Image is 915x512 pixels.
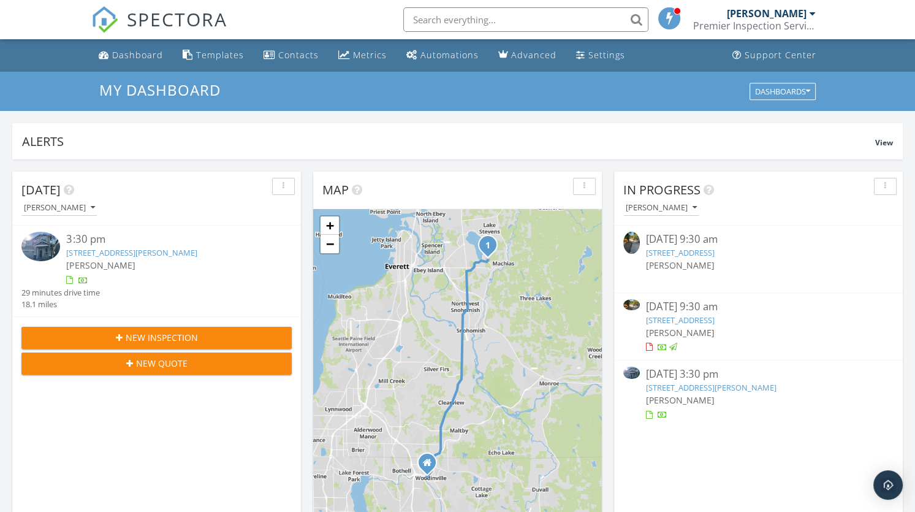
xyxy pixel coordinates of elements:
a: [DATE] 3:30 pm [STREET_ADDRESS][PERSON_NAME] [PERSON_NAME] [623,367,894,421]
button: New Quote [21,353,292,375]
div: Premier Inspection Services LLC [693,20,816,32]
a: Support Center [727,44,821,67]
div: 945 121st Ave SE, Lake Stevens, WA 98258 [488,245,495,252]
a: [STREET_ADDRESS] [646,315,715,326]
span: [PERSON_NAME] [646,394,715,406]
button: [PERSON_NAME] [623,200,699,216]
div: Open Intercom Messenger [873,470,903,500]
a: Zoom in [321,216,339,235]
a: 3:30 pm [STREET_ADDRESS][PERSON_NAME] [PERSON_NAME] 29 minutes drive time 18.1 miles [21,232,292,310]
span: [PERSON_NAME] [66,259,135,271]
div: 18.1 miles [21,299,100,310]
div: Settings [588,49,625,61]
div: Support Center [745,49,816,61]
a: Zoom out [321,235,339,253]
div: [PERSON_NAME] [727,7,807,20]
span: Map [322,181,349,198]
div: Metrics [353,49,387,61]
button: [PERSON_NAME] [21,200,97,216]
div: 29 minutes drive time [21,287,100,299]
span: [PERSON_NAME] [646,259,715,271]
img: 9571991%2Fcover_photos%2FWmpGqAOIrSOfBDvu98sf%2Fsmall.jpeg [623,299,640,310]
img: The Best Home Inspection Software - Spectora [91,6,118,33]
button: New Inspection [21,327,292,349]
div: Templates [196,49,244,61]
a: Metrics [333,44,392,67]
span: New Quote [136,357,188,370]
span: My Dashboard [99,80,221,100]
img: 9566910%2Fcover_photos%2Ft6GWpHE99DPb0WAg01tL%2Fsmall.jpg [21,232,60,261]
a: Dashboard [94,44,168,67]
a: [STREET_ADDRESS][PERSON_NAME] [66,247,197,258]
a: Contacts [259,44,324,67]
div: Dashboards [755,87,810,96]
div: Alerts [22,133,875,150]
a: SPECTORA [91,17,227,42]
a: Templates [178,44,249,67]
a: [DATE] 9:30 am [STREET_ADDRESS] [PERSON_NAME] [623,299,894,354]
div: Dashboard [112,49,163,61]
button: Dashboards [750,83,816,100]
a: [STREET_ADDRESS] [646,247,715,258]
span: [PERSON_NAME] [646,327,715,338]
div: [PERSON_NAME] [24,204,95,212]
span: [DATE] [21,181,61,198]
div: Advanced [511,49,556,61]
a: [DATE] 9:30 am [STREET_ADDRESS] [PERSON_NAME] [623,232,894,286]
div: [DATE] 9:30 am [646,299,871,315]
span: In Progress [623,181,700,198]
a: [STREET_ADDRESS][PERSON_NAME] [646,382,776,393]
span: View [875,137,893,148]
div: Automations [420,49,479,61]
a: Advanced [493,44,561,67]
img: 9566910%2Fcover_photos%2Ft6GWpHE99DPb0WAg01tL%2Fsmall.jpg [623,367,640,379]
i: 1 [485,242,490,250]
a: Automations (Basic) [401,44,484,67]
div: 3:30 pm [66,232,269,247]
div: [PERSON_NAME] [626,204,697,212]
span: SPECTORA [127,6,227,32]
span: New Inspection [126,331,198,344]
input: Search everything... [403,7,648,32]
div: [DATE] 9:30 am [646,232,871,247]
img: 9549800%2Fcover_photos%2F86MMmLvHG5TiwKIeivdS%2Fsmall.jpeg [623,232,640,254]
div: 13110 NE 177th Pl #303, Woodinville WA 98072 [427,462,435,470]
div: [DATE] 3:30 pm [646,367,871,382]
div: Contacts [278,49,319,61]
a: Settings [571,44,630,67]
